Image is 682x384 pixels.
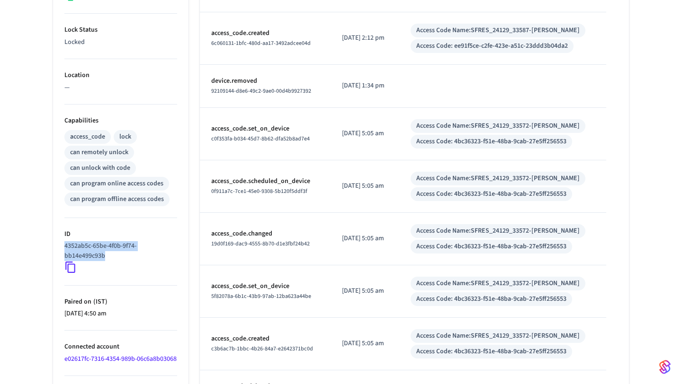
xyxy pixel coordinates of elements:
div: access_code [70,132,105,142]
p: [DATE] 4:50 am [64,309,177,319]
p: Lock Status [64,25,177,35]
p: [DATE] 5:05 am [342,181,388,191]
p: [DATE] 5:05 am [342,286,388,296]
span: 19d0f169-dac9-4555-8b70-d1e3fbf24b42 [211,240,310,248]
a: e02617fc-7316-4354-989b-06c6a8b03068 [64,354,177,364]
p: access_code.set_on_device [211,281,319,291]
p: [DATE] 5:05 am [342,339,388,349]
p: [DATE] 5:05 am [342,234,388,244]
div: Access Code Name: SFRES_24129_33572-[PERSON_NAME] [416,174,580,183]
span: ( IST ) [91,297,108,306]
span: c0f353fa-b034-45d7-8b62-dfa52b8ad7e4 [211,135,310,143]
p: Paired on [64,297,177,307]
span: 5f82078a-6b1c-43b9-97ab-12ba623a44be [211,292,311,300]
p: [DATE] 5:05 am [342,129,388,139]
p: Locked [64,37,177,47]
div: Access Code Name: SFRES_24129_33587-[PERSON_NAME] [416,26,580,35]
div: Access Code Name: SFRES_24129_33572-[PERSON_NAME] [416,226,580,236]
div: can unlock with code [70,163,130,173]
div: Access Code Name: SFRES_24129_33572-[PERSON_NAME] [416,279,580,288]
div: Access Code: 4bc36323-f51e-48ba-9cab-27e5ff256553 [416,294,566,304]
span: 0f911a7c-7ce1-45e0-9308-5b120f5ddf3f [211,187,307,195]
div: can program offline access codes [70,194,164,204]
p: access_code.created [211,28,319,38]
p: ID [64,229,177,239]
div: can program online access codes [70,179,163,189]
div: Access Code: 4bc36323-f51e-48ba-9cab-27e5ff256553 [416,242,566,252]
span: 6c060131-1bfc-480d-aa17-3492adcee04d [211,39,311,47]
div: can remotely unlock [70,148,128,157]
img: SeamLogoGradient.69752ec5.svg [659,359,671,375]
div: Access Code: 4bc36323-f51e-48ba-9cab-27e5ff256553 [416,347,566,357]
p: [DATE] 1:34 pm [342,81,388,91]
span: c3b6ac7b-1bbc-4b26-84a7-e2642371bc0d [211,345,313,353]
p: access_code.created [211,334,319,344]
p: access_code.changed [211,229,319,239]
p: [DATE] 2:12 pm [342,33,388,43]
div: Access Code: ee91f5ce-c2fe-423e-a51c-23ddd3b04da2 [416,41,568,51]
span: 92109144-d8e6-49c2-9ae0-00d4b9927392 [211,87,311,95]
p: access_code.scheduled_on_device [211,176,319,186]
p: — [64,83,177,93]
p: device.removed [211,76,319,86]
div: Access Code: 4bc36323-f51e-48ba-9cab-27e5ff256553 [416,189,566,199]
div: lock [119,132,131,142]
p: 4352ab5c-65be-4f0b-9f74-bb14e499c93b [64,241,173,261]
div: Access Code Name: SFRES_24129_33572-[PERSON_NAME] [416,331,580,341]
div: Access Code: 4bc36323-f51e-48ba-9cab-27e5ff256553 [416,137,566,147]
p: Connected account [64,342,177,352]
div: Access Code Name: SFRES_24129_33572-[PERSON_NAME] [416,121,580,131]
p: Capabilities [64,116,177,126]
p: access_code.set_on_device [211,124,319,134]
p: Location [64,70,177,80]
